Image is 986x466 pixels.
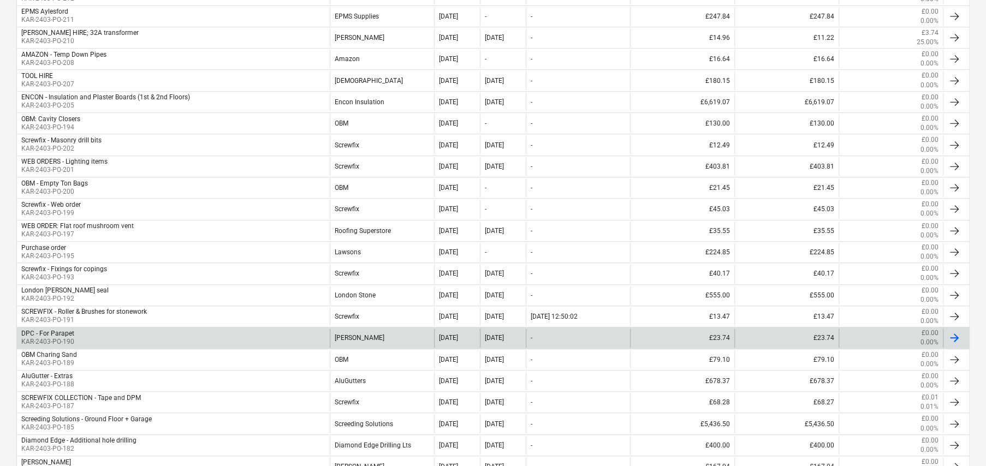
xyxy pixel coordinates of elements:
[485,248,486,256] div: -
[439,248,458,256] div: [DATE]
[439,205,458,213] div: [DATE]
[21,58,106,68] p: KAR-2403-PO-208
[531,313,578,320] div: [DATE] 12:50:02
[734,436,839,455] div: £400.00
[330,222,434,240] div: Roofing Superstore
[531,291,532,299] div: -
[531,377,532,385] div: -
[531,420,532,428] div: -
[630,372,734,390] div: £678.37
[734,414,839,433] div: £5,436.50
[531,184,532,192] div: -
[922,28,939,38] p: £3.74
[920,123,939,133] p: 0.00%
[531,55,532,63] div: -
[531,77,532,85] div: -
[630,264,734,283] div: £40.17
[21,230,134,239] p: KAR-2403-PO-197
[21,252,74,261] p: KAR-2403-PO-195
[531,120,532,127] div: -
[21,165,108,175] p: KAR-2403-PO-201
[531,163,532,170] div: -
[734,28,839,47] div: £11.22
[920,102,939,111] p: 0.00%
[21,29,139,37] div: [PERSON_NAME] HIRE; 32A transformer
[630,200,734,218] div: £45.03
[330,393,434,411] div: Screwfix
[531,270,532,277] div: -
[439,313,458,320] div: [DATE]
[330,93,434,111] div: Encon Insulation
[330,414,434,433] div: Screeding Solutions
[531,141,532,149] div: -
[485,313,504,320] div: [DATE]
[734,243,839,261] div: £224.85
[21,123,80,132] p: KAR-2403-PO-194
[330,243,434,261] div: Lawsons
[630,286,734,304] div: £555.00
[21,337,74,346] p: KAR-2403-PO-190
[485,205,486,213] div: -
[439,356,458,363] div: [DATE]
[439,13,458,20] div: [DATE]
[21,402,141,411] p: KAR-2403-PO-187
[920,295,939,304] p: 0.00%
[21,208,81,218] p: KAR-2403-PO-199
[21,8,68,15] div: EPMS Aylesford
[531,227,532,235] div: -
[630,157,734,176] div: £403.81
[21,72,53,80] div: TOOL HIRE
[922,243,939,252] p: £0.00
[485,334,504,342] div: [DATE]
[531,334,532,342] div: -
[734,350,839,369] div: £79.10
[922,135,939,145] p: £0.00
[922,157,939,166] p: £0.00
[485,55,486,63] div: -
[330,28,434,47] div: [PERSON_NAME]
[439,227,458,235] div: [DATE]
[330,178,434,197] div: OBM
[485,184,486,192] div: -
[485,441,504,449] div: [DATE]
[485,98,504,106] div: [DATE]
[922,436,939,445] p: £0.00
[330,372,434,390] div: AluGutters
[330,286,434,304] div: London Stone
[922,200,939,209] p: £0.00
[734,264,839,283] div: £40.17
[734,7,839,26] div: £247.84
[734,372,839,390] div: £678.37
[922,7,939,16] p: £0.00
[920,252,939,261] p: 0.00%
[485,120,486,127] div: -
[531,398,532,406] div: -
[917,38,939,47] p: 25.00%
[330,307,434,326] div: Screwfix
[330,436,434,455] div: Diamond Edge Drilling Lts
[439,420,458,428] div: [DATE]
[531,34,532,41] div: -
[21,265,107,273] div: Screwfix - Fixings for copings
[922,178,939,188] p: £0.00
[531,441,532,449] div: -
[21,330,74,337] div: DPC - For Parapet
[485,270,504,277] div: [DATE]
[920,316,939,326] p: 0.00%
[330,135,434,154] div: Screwfix
[922,286,939,295] p: £0.00
[330,7,434,26] div: EPMS Supplies
[21,51,106,58] div: AMAZON - Temp Down Pipes
[439,98,458,106] div: [DATE]
[21,144,102,153] p: KAR-2403-PO-202
[531,356,532,363] div: -
[330,200,434,218] div: Screwfix
[485,13,486,20] div: -
[485,377,504,385] div: [DATE]
[21,372,73,380] div: AluGutter - Extras
[920,402,939,411] p: 0.01%
[21,380,74,389] p: KAR-2403-PO-188
[485,420,504,428] div: [DATE]
[439,184,458,192] div: [DATE]
[330,264,434,283] div: Screwfix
